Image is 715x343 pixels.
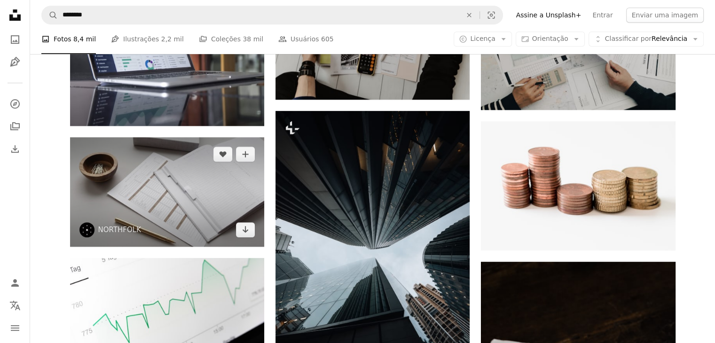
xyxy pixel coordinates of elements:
button: Adicionar à coleção [236,147,255,162]
img: stacked round gold-colored coins on white surface [481,121,675,250]
form: Pesquise conteúdo visual em todo o site [41,6,503,24]
button: Classificar porRelevância [589,32,704,47]
a: Baixar [236,222,255,237]
a: computador portátil preto e prateado [70,318,264,327]
button: Pesquise na Unsplash [42,6,58,24]
a: olhando para arranha-céus do chão [275,252,470,261]
img: Ir para o perfil de NORTHFOLK [79,222,94,237]
span: Classificar por [605,35,652,43]
button: Pesquisa visual [480,6,503,24]
a: papel branco para impressora [70,187,264,196]
button: Enviar uma imagem [626,8,704,23]
a: Explorar [6,94,24,113]
a: Coleções 38 mil [199,24,263,55]
span: Licença [470,35,495,43]
button: Orientação [516,32,585,47]
a: laptop computer on glass-top table [70,53,264,61]
a: Assine a Unsplash+ [511,8,587,23]
button: Menu [6,319,24,337]
img: papel branco para impressora [70,137,264,246]
span: Relevância [605,35,687,44]
span: 2,2 mil [161,34,184,45]
a: NORTHFOLK [98,225,141,234]
button: Idioma [6,296,24,315]
a: Entrar / Cadastrar-se [6,273,24,292]
a: Usuários 605 [278,24,334,55]
a: stacked round gold-colored coins on white surface [481,181,675,190]
span: 605 [321,34,334,45]
span: Orientação [532,35,568,43]
a: Fotos [6,30,24,49]
button: Limpar [459,6,479,24]
button: Curtir [213,147,232,162]
a: Início — Unsplash [6,6,24,26]
a: Ilustrações 2,2 mil [111,24,184,55]
a: Histórico de downloads [6,140,24,158]
a: Coleções [6,117,24,136]
a: Entrar [587,8,618,23]
a: Ilustrações [6,53,24,71]
button: Licença [454,32,511,47]
span: 38 mil [243,34,263,45]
